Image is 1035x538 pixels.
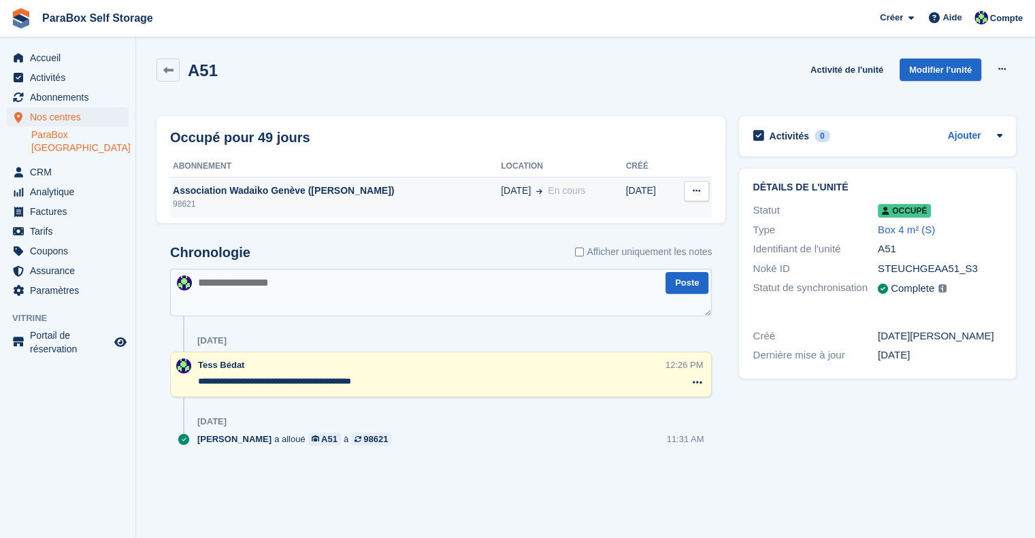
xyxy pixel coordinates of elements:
span: Tarifs [30,222,112,241]
a: menu [7,329,129,356]
div: A51 [321,433,338,445]
a: menu [7,107,129,127]
div: 11:31 AM [667,433,704,445]
span: Accueil [30,48,112,67]
span: [PERSON_NAME] [197,433,272,445]
th: Créé [626,156,670,178]
span: Aide [942,11,962,24]
div: [DATE] [197,416,227,427]
span: Paramètres [30,281,112,300]
a: 98621 [351,433,391,445]
div: Statut [753,203,878,218]
span: Activités [30,68,112,87]
a: Boutique d'aperçu [112,334,129,350]
img: Tess Bédat [176,358,191,373]
img: stora-icon-8386f47178a22dfd0bd8f6a31ec36ba5ce8667c1dd55bd0f319d3a0aa187defe.svg [11,8,31,29]
div: Dernière mise à jour [753,348,878,363]
h2: Occupé pour 49 jours [170,127,310,148]
a: menu [7,68,129,87]
div: [DATE] [197,335,227,346]
div: Identifiant de l'unité [753,241,878,257]
h2: Chronologie [170,245,250,260]
h2: Détails de l'unité [753,182,1002,193]
a: menu [7,222,129,241]
div: STEUCHGEAA51_S3 [878,261,1003,277]
h2: A51 [188,61,218,80]
a: A51 [308,433,341,445]
a: Box 4 m² (S) [878,224,935,235]
img: icon-info-grey-7440780725fd019a000dd9b08b2336e03edf1995a4989e88bcd33f0948082b44.svg [938,284,947,292]
a: ParaBox [GEOGRAPHIC_DATA] [31,129,129,154]
th: Location [501,156,625,178]
span: CRM [30,163,112,182]
img: Tess Bédat [177,275,192,290]
span: Assurance [30,261,112,280]
a: menu [7,261,129,280]
input: Afficher uniquement les notes [575,245,584,259]
span: Coupons [30,241,112,260]
img: Tess Bédat [974,11,988,24]
div: Type [753,222,878,238]
div: [DATE] [878,348,1003,363]
a: Modifier l'unité [900,58,981,81]
a: Activité de l'unité [805,58,889,81]
span: Occupé [878,204,931,218]
a: menu [7,163,129,182]
a: menu [7,48,129,67]
div: Créé [753,329,878,344]
a: menu [7,202,129,221]
th: Abonnement [170,156,501,178]
div: Nokē ID [753,261,878,277]
span: Nos centres [30,107,112,127]
span: En cours [548,185,585,196]
div: 0 [815,130,830,142]
span: Portail de réservation [30,329,112,356]
span: Créer [880,11,903,24]
span: Abonnements [30,88,112,107]
a: ParaBox Self Storage [37,7,159,29]
div: 98621 [170,198,501,210]
div: Statut de synchronisation [753,280,878,297]
span: [DATE] [501,184,531,198]
div: Association Wadaiko Genève ([PERSON_NAME]) [170,184,501,198]
a: menu [7,182,129,201]
span: Vitrine [12,312,135,325]
a: Ajouter [947,129,981,144]
span: Factures [30,202,112,221]
div: 12:26 PM [666,358,704,371]
a: menu [7,88,129,107]
div: [DATE][PERSON_NAME] [878,329,1003,344]
span: Compte [990,12,1023,25]
a: menu [7,281,129,300]
h2: Activités [769,130,808,142]
a: menu [7,241,129,260]
div: 98621 [363,433,388,445]
td: [DATE] [626,177,670,218]
label: Afficher uniquement les notes [575,245,712,259]
div: A51 [878,241,1003,257]
span: Tess Bédat [198,360,244,370]
button: Poste [666,272,708,295]
span: Analytique [30,182,112,201]
div: a alloué à [197,433,398,445]
div: Complete [891,281,934,297]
